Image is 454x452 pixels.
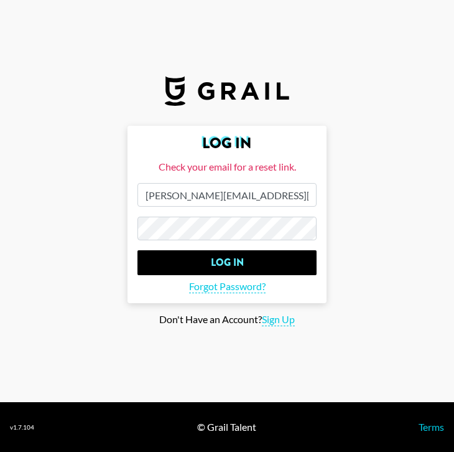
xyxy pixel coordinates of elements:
div: Don't Have an Account? [10,313,444,326]
div: © Grail Talent [197,421,256,433]
div: Check your email for a reset link. [137,161,317,173]
span: Sign Up [262,313,295,326]
input: Log In [137,250,317,275]
a: Terms [419,421,444,433]
span: Forgot Password? [189,280,266,293]
div: v 1.7.104 [10,423,34,431]
input: Email [137,183,317,207]
h2: Log In [137,136,317,151]
img: Grail Talent Logo [165,76,289,106]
